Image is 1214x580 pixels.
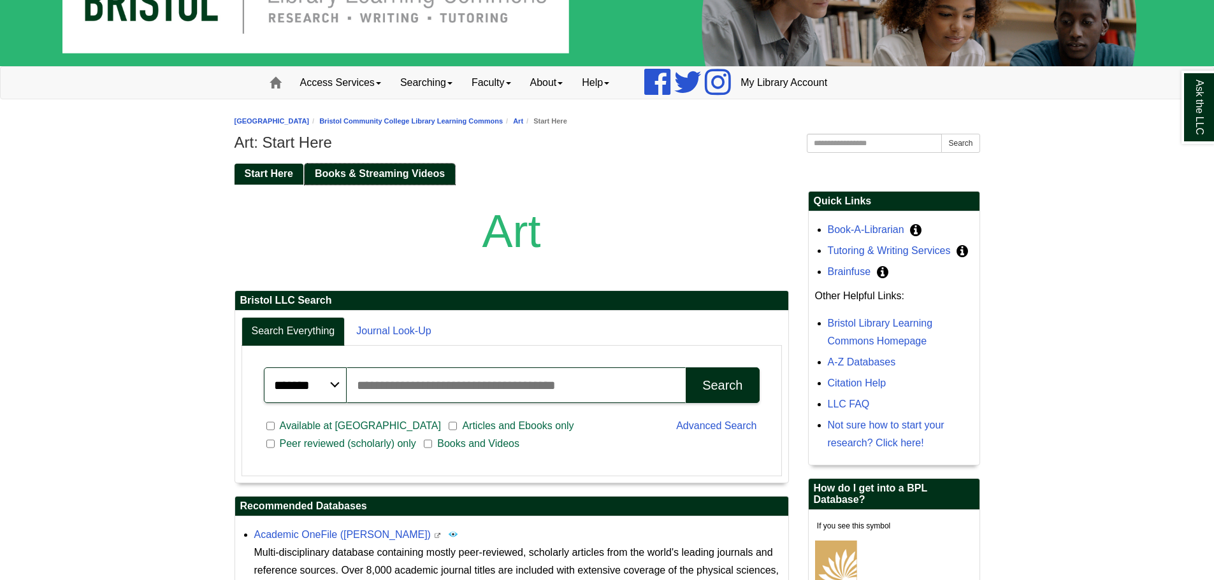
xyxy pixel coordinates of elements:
li: Start Here [523,115,567,127]
a: Help [572,67,619,99]
input: Books and Videos [424,438,432,449]
a: Bristol Library Learning Commons Homepage [828,318,933,346]
button: Search [941,134,979,153]
p: Other Helpful Links: [815,287,973,305]
span: Available at [GEOGRAPHIC_DATA] [275,418,446,434]
a: LLC FAQ [828,399,870,409]
a: Brainfuse [828,266,871,277]
a: Searching [391,67,462,99]
a: Journal Look-Up [346,317,441,346]
a: Access Services [291,67,391,99]
a: Not sure how to start your research? Click here! [828,420,944,448]
span: Art [482,206,540,257]
a: Book-A-Librarian [828,224,904,235]
a: Bristol Community College Library Learning Commons [319,117,503,125]
span: If you see this symbol [815,521,891,530]
div: Guide Pages [235,162,980,184]
h2: How do I get into a BPL Database? [809,479,979,510]
div: Search [702,378,742,393]
h2: Bristol LLC Search [235,291,788,311]
span: Books & Streaming Videos [315,168,445,179]
nav: breadcrumb [235,115,980,127]
a: Art [513,117,523,125]
a: Advanced Search [676,420,756,431]
span: Start Here [245,168,293,179]
input: Peer reviewed (scholarly) only [266,438,275,449]
h1: Art: Start Here [235,134,980,152]
a: Academic OneFile ([PERSON_NAME]) [254,529,431,540]
a: About [521,67,573,99]
a: Books & Streaming Videos [305,164,455,185]
span: Books and Videos [432,436,524,451]
input: Articles and Ebooks only [449,420,457,432]
a: Start Here [235,164,303,185]
a: Search Everything [242,317,345,346]
button: Search [686,367,759,403]
a: Tutoring & Writing Services [828,245,951,256]
a: A-Z Databases [828,357,896,367]
i: This link opens in a new window [433,533,441,539]
a: My Library Account [731,67,837,99]
span: Articles and Ebooks only [457,418,579,434]
h2: Recommended Databases [235,497,788,516]
a: Back to Top [1170,260,1211,277]
input: Available at [GEOGRAPHIC_DATA] [266,420,275,432]
a: Citation Help [828,378,886,388]
img: Peer Reviewed [448,529,458,539]
h2: Quick Links [809,192,979,211]
span: Peer reviewed (scholarly) only [275,436,421,451]
a: [GEOGRAPHIC_DATA] [235,117,310,125]
a: Faculty [462,67,521,99]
